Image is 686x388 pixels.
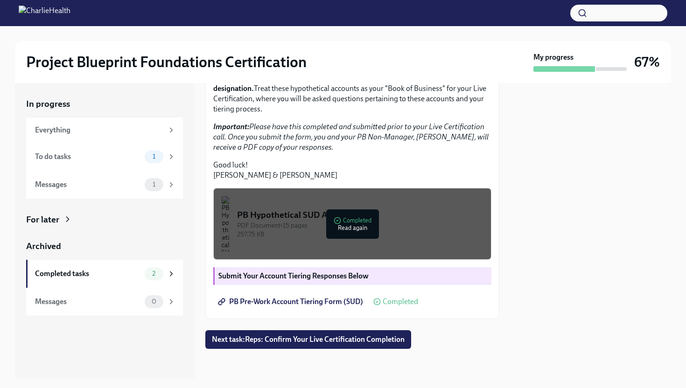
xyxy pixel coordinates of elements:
div: Completed tasks [35,269,141,279]
span: 2 [147,270,161,277]
p: In preparation for your Project Blueprint Live Certification, please take the time to Treat these... [213,63,491,114]
span: 1 [147,153,161,160]
em: Please have this completed and submitted prior to your Live Certification call. Once you submit t... [213,122,489,152]
span: PB Pre-Work Account Tiering Form (SUD) [220,297,363,306]
div: Messages [35,297,141,307]
span: 0 [146,298,162,305]
div: For later [26,214,59,226]
a: Messages0 [26,288,183,316]
span: 1 [147,181,161,188]
strong: My progress [533,52,574,62]
a: Completed tasks2 [26,260,183,288]
div: Everything [35,125,163,135]
div: To do tasks [35,152,141,162]
div: PDF Document • 15 pages [237,221,483,230]
button: Next task:Reps: Confirm Your Live Certification Completion [205,330,411,349]
span: Next task : Reps: Confirm Your Live Certification Completion [212,335,405,344]
div: PB Hypothetical SUD Accounts [237,209,483,221]
div: 257.75 KB [237,230,483,239]
strong: Important: [213,122,249,131]
button: PB Hypothetical SUD AccountsPDF Document•15 pages257.75 KBCompletedRead again [213,188,491,260]
strong: Submit Your Account Tiering Responses Below [218,271,369,280]
span: Completed [383,298,418,305]
a: Messages1 [26,171,183,199]
p: Good luck! [PERSON_NAME] & [PERSON_NAME] [213,160,491,180]
a: To do tasks1 [26,143,183,171]
a: Everything [26,118,183,143]
a: For later [26,214,183,226]
a: Archived [26,240,183,252]
img: CharlieHealth [19,6,70,21]
div: Messages [35,180,141,190]
h2: Project Blueprint Foundations Certification [26,53,307,71]
a: PB Pre-Work Account Tiering Form (SUD) [213,292,370,311]
a: In progress [26,98,183,110]
h3: 67% [634,54,660,70]
img: PB Hypothetical SUD Accounts [221,196,230,252]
